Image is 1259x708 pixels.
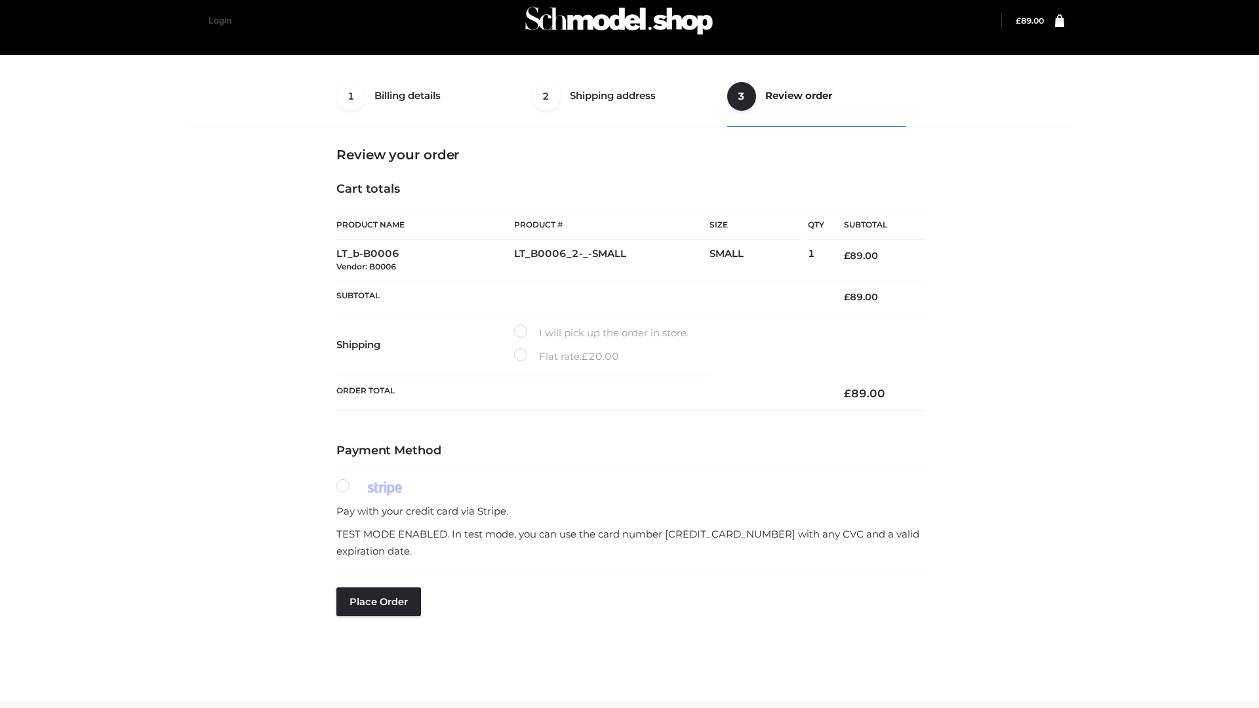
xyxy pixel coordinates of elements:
th: Order Total [336,376,824,411]
span: £ [844,250,850,262]
h4: Cart totals [336,182,923,197]
a: Login [209,16,231,26]
td: LT_b-B0006 [336,240,514,281]
small: Vendor: B0006 [336,262,396,271]
p: Pay with your credit card via Stripe. [336,503,923,520]
label: I will pick up the order in store. [514,324,689,342]
bdi: 89.00 [1016,16,1044,26]
th: Subtotal [824,210,923,240]
th: Product Name [336,210,514,240]
th: Qty [808,210,824,240]
bdi: 20.00 [582,350,619,363]
button: Place order [336,587,421,616]
h3: Review your order [336,147,923,163]
span: £ [582,350,588,363]
span: £ [844,291,850,303]
th: Shipping [336,313,514,376]
th: Product # [514,210,709,240]
p: TEST MODE ENABLED. In test mode, you can use the card number [CREDIT_CARD_NUMBER] with any CVC an... [336,526,923,559]
td: SMALL [709,240,808,281]
td: LT_B0006_2-_-SMALL [514,240,709,281]
bdi: 89.00 [844,291,878,303]
td: 1 [808,240,824,281]
bdi: 89.00 [844,387,885,400]
a: £89.00 [1016,16,1044,26]
span: £ [844,387,851,400]
bdi: 89.00 [844,250,878,262]
th: Size [709,210,801,240]
label: Flat rate: [514,348,619,365]
h4: Payment Method [336,444,923,458]
span: £ [1016,16,1021,26]
th: Subtotal [336,281,824,313]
